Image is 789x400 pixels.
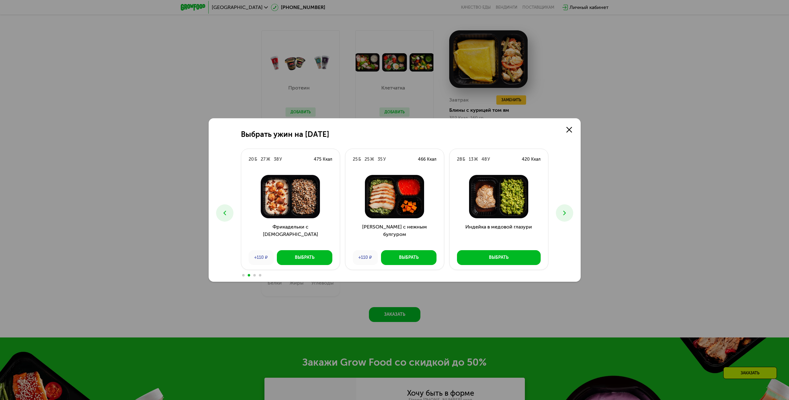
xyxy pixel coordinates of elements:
div: У [279,156,282,163]
button: Выбрать [381,250,437,265]
img: Курица с нежным булгуром [350,175,439,218]
div: Выбрать [399,254,419,261]
div: У [383,156,386,163]
div: 420 Ккал [522,156,541,163]
h3: [PERSON_NAME] с нежным булгуром [345,223,444,246]
div: +110 ₽ [249,250,274,265]
div: Выбрать [489,254,508,261]
div: Б [463,156,465,163]
div: У [487,156,490,163]
h3: Индейка в медовой глазури [450,223,548,246]
div: 475 Ккал [314,156,332,163]
div: 466 Ккал [418,156,437,163]
div: 13 [469,156,473,163]
div: Б [255,156,257,163]
div: Ж [370,156,374,163]
div: 25 [353,156,358,163]
div: +110 ₽ [353,250,378,265]
div: 35 [378,156,383,163]
div: Б [358,156,361,163]
div: 20 [249,156,254,163]
div: 38 [274,156,279,163]
button: Выбрать [457,250,541,265]
button: Выбрать [277,250,332,265]
div: 48 [481,156,487,163]
div: Ж [266,156,270,163]
div: 27 [261,156,266,163]
div: 28 [457,156,462,163]
h2: Выбрать ужин на [DATE] [241,130,329,139]
div: 25 [365,156,370,163]
h3: Фрикадельки с [DEMOGRAPHIC_DATA] [241,223,340,246]
img: Индейка в медовой глазури [454,175,543,218]
div: Ж [474,156,478,163]
div: Выбрать [295,254,314,261]
img: Фрикадельки с гречкой [246,175,335,218]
